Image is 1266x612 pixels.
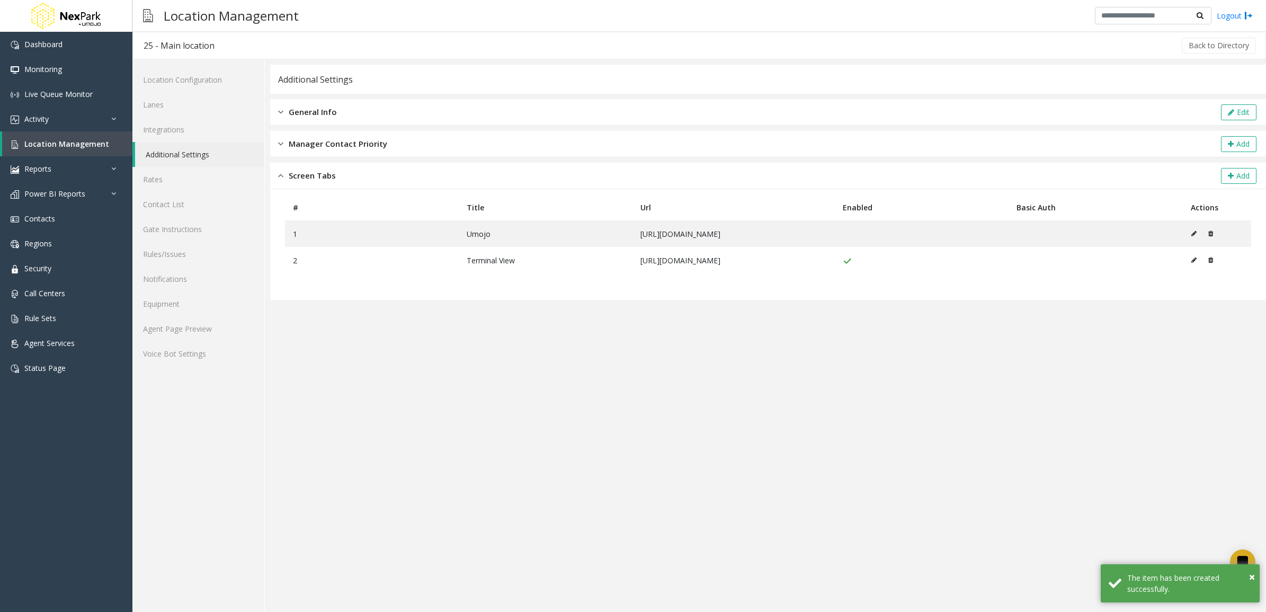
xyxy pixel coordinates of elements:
[24,338,75,348] span: Agent Services
[11,265,19,273] img: 'icon'
[132,117,264,142] a: Integrations
[278,73,353,86] div: Additional Settings
[835,194,1009,220] th: Enabled
[278,138,283,150] img: closed
[289,106,337,118] span: General Info
[1221,168,1256,184] button: Add
[1127,572,1252,595] div: The item has been created successfully.
[11,66,19,74] img: 'icon'
[24,313,56,323] span: Rule Sets
[285,220,459,247] td: 1
[278,106,283,118] img: closed
[459,220,632,247] td: Umojo
[24,363,66,373] span: Status Page
[459,194,632,220] th: Title
[24,64,62,74] span: Monitoring
[24,214,55,224] span: Contacts
[24,288,65,298] span: Call Centers
[132,291,264,316] a: Equipment
[289,138,387,150] span: Manager Contact Priority
[24,39,63,49] span: Dashboard
[132,192,264,217] a: Contact List
[11,41,19,49] img: 'icon'
[11,91,19,99] img: 'icon'
[11,190,19,199] img: 'icon'
[632,247,835,273] td: [URL][DOMAIN_NAME]
[158,3,304,29] h3: Location Management
[459,247,632,273] td: Terminal View
[132,217,264,242] a: Gate Instructions
[11,290,19,298] img: 'icon'
[1221,136,1256,152] button: Add
[1183,194,1251,220] th: Actions
[132,92,264,117] a: Lanes
[11,365,19,373] img: 'icon'
[11,140,19,149] img: 'icon'
[132,341,264,366] a: Voice Bot Settings
[1009,194,1182,220] th: Basic Auth
[1244,10,1253,21] img: logout
[1182,38,1256,54] button: Back to Directory
[11,116,19,124] img: 'icon'
[11,240,19,249] img: 'icon'
[132,316,264,341] a: Agent Page Preview
[843,257,852,265] img: check_green.svg
[24,164,51,174] span: Reports
[24,189,85,199] span: Power BI Reports
[1217,10,1253,21] a: Logout
[1249,569,1255,585] button: Close
[278,170,283,182] img: opened
[132,242,264,267] a: Rules/Issues
[2,131,132,156] a: Location Management
[24,139,109,149] span: Location Management
[24,263,51,273] span: Security
[135,142,264,167] a: Additional Settings
[285,247,459,273] td: 2
[1249,570,1255,584] span: ×
[24,238,52,249] span: Regions
[132,67,264,92] a: Location Configuration
[11,340,19,348] img: 'icon'
[11,215,19,224] img: 'icon'
[24,114,49,124] span: Activity
[11,315,19,323] img: 'icon'
[144,39,215,52] div: 25 - Main location
[285,194,459,220] th: #
[632,220,835,247] td: [URL][DOMAIN_NAME]
[132,167,264,192] a: Rates
[289,170,336,182] span: Screen Tabs
[24,89,93,99] span: Live Queue Monitor
[143,3,153,29] img: pageIcon
[632,194,835,220] th: Url
[11,165,19,174] img: 'icon'
[132,267,264,291] a: Notifications
[1221,104,1256,120] button: Edit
